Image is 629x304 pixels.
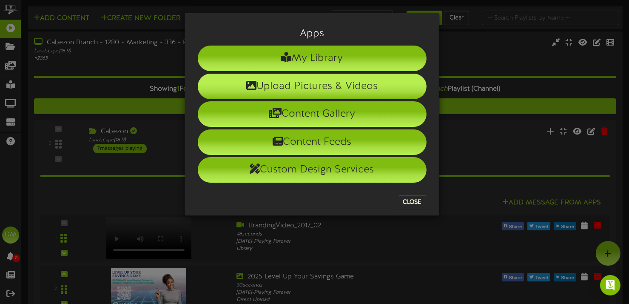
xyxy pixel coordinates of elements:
[198,74,427,99] li: Upload Pictures & Videos
[198,101,427,127] li: Content Gallery
[600,275,620,295] div: Open Intercom Messenger
[198,46,427,71] li: My Library
[198,28,427,39] h3: Apps
[198,157,427,183] li: Custom Design Services
[198,129,427,155] li: Content Feeds
[398,195,427,209] button: Close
